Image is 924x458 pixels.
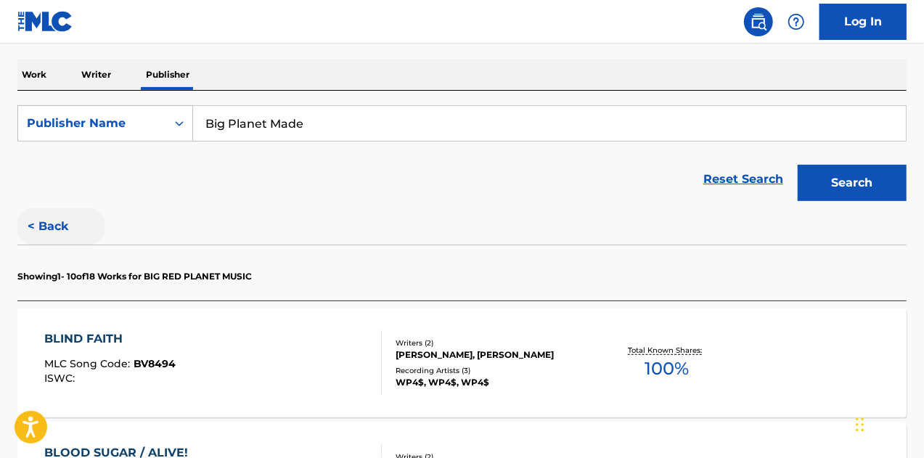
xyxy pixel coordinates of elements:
p: Total Known Shares: [629,345,706,356]
button: < Back [17,208,105,245]
p: Work [17,60,51,90]
a: Public Search [744,7,773,36]
div: Help [782,7,811,36]
img: help [788,13,805,30]
div: Recording Artists ( 3 ) [396,365,593,376]
span: BV8494 [134,357,176,370]
p: Showing 1 - 10 of 18 Works for BIG RED PLANET MUSIC [17,270,252,283]
span: 100 % [645,356,690,382]
div: Publisher Name [27,115,158,132]
form: Search Form [17,105,907,208]
p: Publisher [142,60,194,90]
button: Search [798,165,907,201]
span: MLC Song Code : [44,357,134,370]
img: search [750,13,767,30]
p: Writer [77,60,115,90]
div: WP4$, WP4$, WP4$ [396,376,593,389]
div: BLIND FAITH [44,330,176,348]
iframe: Chat Widget [851,388,924,458]
div: Writers ( 2 ) [396,338,593,348]
span: ISWC : [44,372,78,385]
div: [PERSON_NAME], [PERSON_NAME] [396,348,593,361]
a: Log In [819,4,907,40]
img: MLC Logo [17,11,73,32]
div: Drag [856,403,864,446]
a: Reset Search [696,163,790,195]
a: BLIND FAITHMLC Song Code:BV8494ISWC:Writers (2)[PERSON_NAME], [PERSON_NAME]Recording Artists (3)W... [17,308,907,417]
